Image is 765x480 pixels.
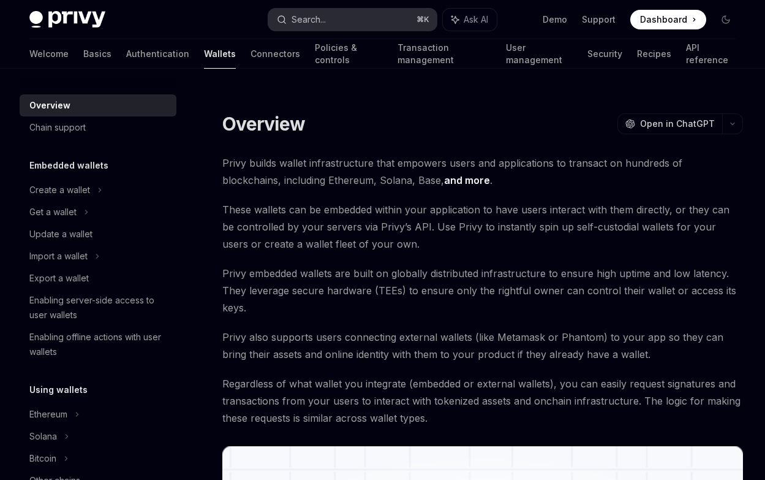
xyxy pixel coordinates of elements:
[630,10,706,29] a: Dashboard
[268,9,437,31] button: Search...⌘K
[29,183,90,197] div: Create a wallet
[20,326,176,363] a: Enabling offline actions with user wallets
[29,293,169,322] div: Enabling server-side access to user wallets
[686,39,736,69] a: API reference
[29,120,86,135] div: Chain support
[29,271,89,286] div: Export a wallet
[543,13,567,26] a: Demo
[640,13,687,26] span: Dashboard
[464,13,488,26] span: Ask AI
[126,39,189,69] a: Authentication
[20,94,176,116] a: Overview
[716,10,736,29] button: Toggle dark mode
[29,158,108,173] h5: Embedded wallets
[582,13,616,26] a: Support
[416,15,429,25] span: ⌘ K
[204,39,236,69] a: Wallets
[29,429,57,444] div: Solana
[251,39,300,69] a: Connectors
[29,249,88,264] div: Import a wallet
[292,12,326,27] div: Search...
[444,174,490,187] a: and more
[222,375,743,427] span: Regardless of what wallet you integrate (embedded or external wallets), you can easily request si...
[315,39,383,69] a: Policies & controls
[398,39,491,69] a: Transaction management
[20,116,176,139] a: Chain support
[83,39,111,69] a: Basics
[29,451,56,466] div: Bitcoin
[222,265,743,316] span: Privy embedded wallets are built on globally distributed infrastructure to ensure high uptime and...
[222,201,743,253] span: These wallets can be embedded within your application to have users interact with them directly, ...
[29,11,105,28] img: dark logo
[29,98,70,113] div: Overview
[29,330,169,359] div: Enabling offline actions with user wallets
[20,223,176,245] a: Update a wallet
[29,205,77,219] div: Get a wallet
[29,383,88,397] h5: Using wallets
[20,289,176,326] a: Enabling server-side access to user wallets
[222,154,743,189] span: Privy builds wallet infrastructure that empowers users and applications to transact on hundreds o...
[29,39,69,69] a: Welcome
[222,329,743,363] span: Privy also supports users connecting external wallets (like Metamask or Phantom) to your app so t...
[587,39,622,69] a: Security
[617,113,722,134] button: Open in ChatGPT
[506,39,573,69] a: User management
[443,9,497,31] button: Ask AI
[222,113,305,135] h1: Overview
[20,267,176,289] a: Export a wallet
[29,407,67,422] div: Ethereum
[637,39,671,69] a: Recipes
[640,118,715,130] span: Open in ChatGPT
[29,227,92,242] div: Update a wallet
